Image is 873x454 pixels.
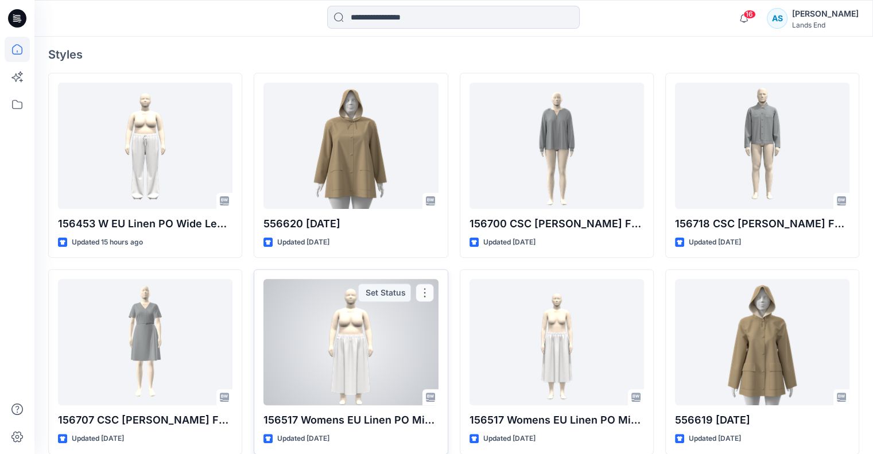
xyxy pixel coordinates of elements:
div: AS [767,8,787,29]
p: 156718 CSC [PERSON_NAME] Fargo Tailored Utility Jacket_DEVELOPMENT [675,216,849,232]
p: 556620 [DATE] [263,216,438,232]
p: 156517 Womens EU Linen PO Midi Skirt [470,412,644,428]
p: 156700 CSC [PERSON_NAME] Fargo Women's Topstitched V-Neck Blouse_DEVELOPMENT [470,216,644,232]
p: Updated [DATE] [689,433,741,445]
p: Updated [DATE] [277,236,329,249]
p: Updated [DATE] [689,236,741,249]
p: Updated [DATE] [277,433,329,445]
a: 556619 18Sep [675,279,849,405]
a: 156517 Womens EU Linen PO Midi Skirt [470,279,644,405]
p: Updated [DATE] [483,236,536,249]
a: 556620 24 Sep [263,83,438,209]
span: 16 [743,10,756,19]
a: 156718 CSC Wells Fargo Tailored Utility Jacket_DEVELOPMENT [675,83,849,209]
h4: Styles [48,48,859,61]
div: Lands End [792,21,859,29]
p: 156517 Womens EU Linen PO Midi Skirt Plus [263,412,438,428]
p: 556619 [DATE] [675,412,849,428]
div: [PERSON_NAME] [792,7,859,21]
p: Updated [DATE] [483,433,536,445]
a: 156453 W EU Linen PO Wide Leg Pant [58,83,232,209]
p: 156453 W EU Linen PO Wide Leg Pant [58,216,232,232]
p: Updated [DATE] [72,433,124,445]
a: 156707 CSC Wells Fargo Women's Tailored Wrap Dress-Fit [58,279,232,405]
a: 156517 Womens EU Linen PO Midi Skirt Plus [263,279,438,405]
p: 156707 CSC [PERSON_NAME] Fargo Women's Tailored Wrap Dress-Fit [58,412,232,428]
a: 156700 CSC Wells Fargo Women's Topstitched V-Neck Blouse_DEVELOPMENT [470,83,644,209]
p: Updated 15 hours ago [72,236,143,249]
